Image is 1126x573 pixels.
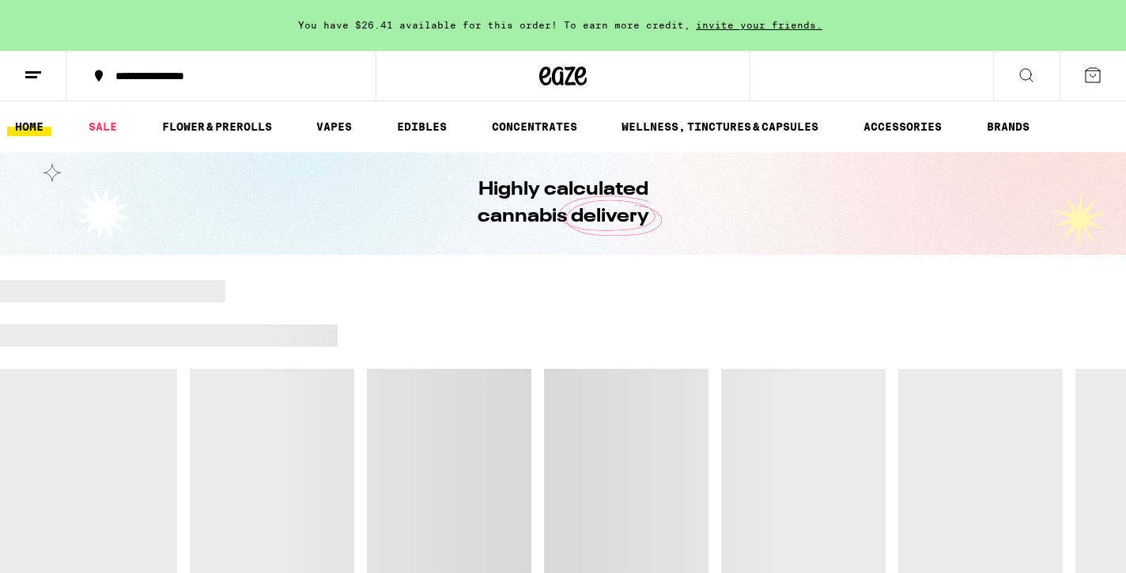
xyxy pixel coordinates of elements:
[389,117,455,136] a: EDIBLES
[484,117,585,136] a: CONCENTRATES
[308,117,360,136] a: VAPES
[433,176,693,230] h1: Highly calculated cannabis delivery
[154,117,280,136] a: FLOWER & PREROLLS
[614,117,826,136] a: WELLNESS, TINCTURES & CAPSULES
[298,20,690,30] span: You have $26.41 available for this order! To earn more credit,
[979,117,1037,136] a: BRANDS
[690,20,828,30] span: invite your friends.
[81,117,125,136] a: SALE
[856,117,950,136] a: ACCESSORIES
[7,117,51,136] a: HOME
